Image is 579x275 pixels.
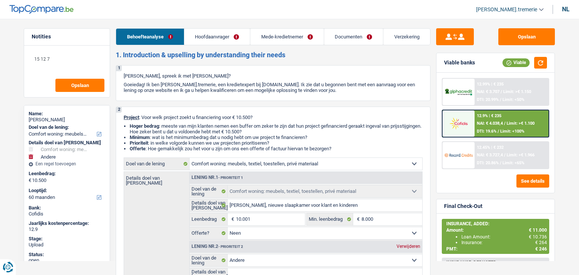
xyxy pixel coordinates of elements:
span: DTI: 20.86% [477,160,499,165]
label: Leenbedrag [190,213,228,225]
span: NAI: € 3.727,4 [477,153,503,157]
span: [PERSON_NAME].tremerie [476,6,537,13]
span: / [500,97,501,102]
div: INSURANCE, DEDUCTED: [446,260,547,265]
button: Opslaan [498,28,555,45]
label: Details doel van [PERSON_NAME] [124,172,189,185]
label: Min. leenbedrag [307,213,353,225]
li: : in welke volgorde kunnen we uw projecten prioritiseren? [130,140,423,146]
span: / [500,160,501,165]
a: Verzekering [383,29,430,45]
span: Limit: >€ 1.966 [507,153,535,157]
div: Cofidis [29,211,105,217]
div: nl [562,6,570,13]
span: NAI: € 3.707 [477,89,499,94]
span: Limit: <50% [502,97,524,102]
span: € [353,213,361,225]
span: / [504,153,505,157]
div: 12.9% | € 235 [477,113,501,118]
span: € 10.736 [529,234,547,240]
h2: 1. Introduction & upselling by understanding their needs [116,51,430,59]
span: Opslaan [71,83,89,88]
label: Details doel van [PERSON_NAME] [190,199,228,211]
div: Details doel van [PERSON_NAME] [29,140,105,146]
span: / [501,89,502,94]
span: - Prioriteit 2 [218,244,243,249]
div: Bank: [29,205,105,211]
li: : Hoe gemakkelijk zou het voor u zijn om ons een offerte of factuur hiervan te bezorgen? [130,146,423,151]
a: Documenten [324,29,383,45]
span: Limit: >€ 1.100 [507,121,535,126]
div: Viable banks [444,60,475,66]
div: Final Check-Out [444,203,482,209]
strong: Hoger bedrag [130,123,159,129]
button: See details [516,174,549,188]
label: Looptijd: [29,188,104,194]
strong: Minimum [130,134,150,140]
div: Viable [502,58,530,67]
span: / [498,129,499,134]
label: Doel van de lening [190,254,228,266]
div: Status: [29,252,105,258]
span: Limit: <100% [500,129,524,134]
span: - Prioriteit 1 [218,176,243,180]
li: : meeste van mijn klanten nemen een buffer om zeker te zijn dat hun project gefinancierd geraakt ... [130,123,423,134]
span: € 11.000 [529,228,547,233]
a: Behoefteanalyse [116,29,184,45]
img: Record Credits [444,148,472,162]
span: Project [124,115,139,120]
span: € 246 [535,246,547,252]
div: Amount: [446,228,547,233]
span: € [29,177,31,183]
li: : wat is het minimumbedrag dat u nodig hebt om uw project te financieren? [130,134,423,140]
div: 12.9 [29,226,105,232]
div: Lening nr.2 [190,244,245,249]
span: Limit: <65% [502,160,524,165]
label: Doel van de lening [190,185,228,197]
div: [PERSON_NAME] [29,117,105,123]
p: : Voor welk project zoekt u financiering voor € 10.500? [124,115,423,120]
span: DTI: 20.99% [477,97,499,102]
div: Stage: [29,236,105,242]
div: Lening nr.1 [190,175,245,180]
div: Jaarlijks kostenpercentage: [29,220,105,226]
div: 2 [116,107,122,113]
div: 12.99% | € 235 [477,82,504,87]
label: Leenbedrag: [29,171,104,177]
div: Een regel toevoegen [29,161,105,167]
a: Hoofdaanvrager [184,29,250,45]
span: € [228,213,236,225]
span: NAI: € 4.038,4 [477,121,503,126]
div: Name: [29,111,105,117]
span: DTI: 19.6% [477,129,496,134]
span: € 264 [535,240,547,245]
p: Goeiedag! Ik ben [PERSON_NAME].tremerie, een kredietexpert bij [DOMAIN_NAME]. Ik zie dat u begonn... [124,82,423,93]
div: PMT: [446,246,547,252]
p: [PERSON_NAME], spreek ik met [PERSON_NAME]? [124,73,423,79]
h5: Notities [32,34,102,40]
strong: Prioriteit [130,140,148,146]
a: Mede-kredietnemer [250,29,323,45]
a: [PERSON_NAME].tremerie [470,3,544,16]
img: TopCompare Logo [9,5,74,14]
span: / [504,121,505,126]
span: Offerte [130,146,146,151]
div: 1 [116,66,122,71]
span: Limit: >€ 1.150 [503,89,531,94]
button: Opslaan [55,79,104,92]
div: Upload [29,242,105,248]
label: Offerte? [190,227,228,239]
div: Verwijderen [395,244,422,249]
div: 12.45% | € 232 [477,145,504,150]
div: open [29,257,105,263]
img: Alphacredit [444,88,472,96]
label: Doel van de lening [124,158,190,170]
div: Loan Amount: [461,234,547,240]
label: Doel van de lening: [29,124,104,130]
img: Cofidis [444,116,472,130]
div: Insurance: [461,240,547,245]
div: INSURANCE, ADDED: [446,221,547,226]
